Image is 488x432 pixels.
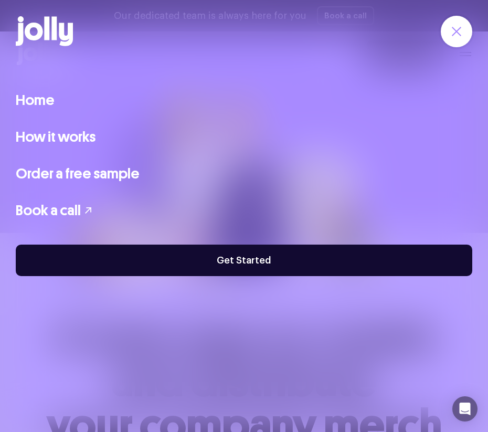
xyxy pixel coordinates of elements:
span: Book a call [16,199,81,222]
a: Order a free sample [16,163,140,185]
a: How it works [16,126,96,148]
button: Book a call [16,199,91,222]
div: Open Intercom Messenger [452,396,478,422]
a: Get Started [16,245,472,276]
a: Home [16,89,55,111]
